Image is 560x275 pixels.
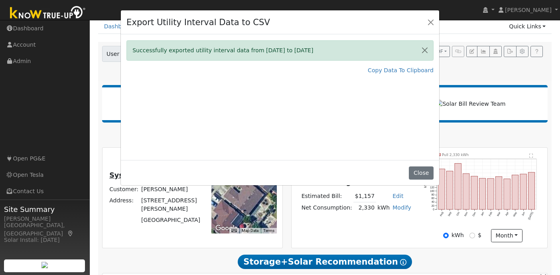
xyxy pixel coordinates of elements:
[425,16,436,28] button: Close
[126,40,434,61] div: Successfully exported utility interval data from [DATE] to [DATE]
[416,41,433,60] button: Close
[368,66,434,75] a: Copy Data To Clipboard
[126,16,270,29] h4: Export Utility Interval Data to CSV
[409,166,433,180] button: Close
